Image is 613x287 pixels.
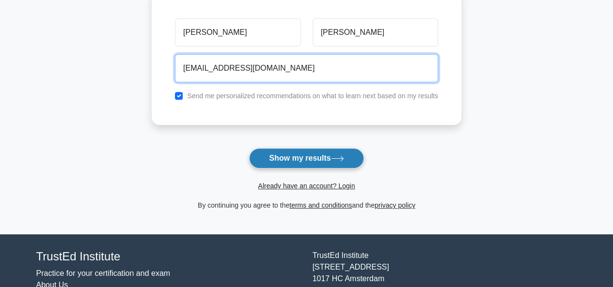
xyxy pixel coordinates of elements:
[36,269,171,277] a: Practice for your certification and exam
[175,18,300,46] input: First name
[313,18,438,46] input: Last name
[175,54,438,82] input: Email
[289,201,352,209] a: terms and conditions
[36,250,301,264] h4: TrustEd Institute
[146,199,467,211] div: By continuing you agree to the and the
[375,201,415,209] a: privacy policy
[187,92,438,100] label: Send me personalized recommendations on what to learn next based on my results
[249,148,363,168] button: Show my results
[258,182,355,190] a: Already have an account? Login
